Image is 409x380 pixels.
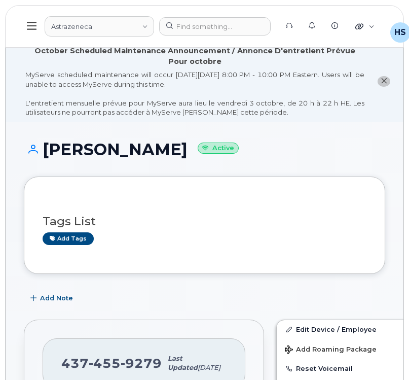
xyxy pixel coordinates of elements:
[24,289,82,307] button: Add Note
[285,346,377,355] span: Add Roaming Package
[43,215,366,228] h3: Tags List
[61,356,162,371] span: 437
[25,46,364,67] div: October Scheduled Maintenance Announcement / Annonce D'entretient Prévue Pour octobre
[89,356,121,371] span: 455
[43,232,94,245] a: Add tags
[198,143,239,154] small: Active
[121,356,162,371] span: 9279
[24,141,385,158] h1: [PERSON_NAME]
[25,70,364,117] div: MyServe scheduled maintenance will occur [DATE][DATE] 8:00 PM - 10:00 PM Eastern. Users will be u...
[40,293,73,303] span: Add Note
[168,355,198,371] span: Last updated
[198,364,220,371] span: [DATE]
[378,76,390,87] button: close notification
